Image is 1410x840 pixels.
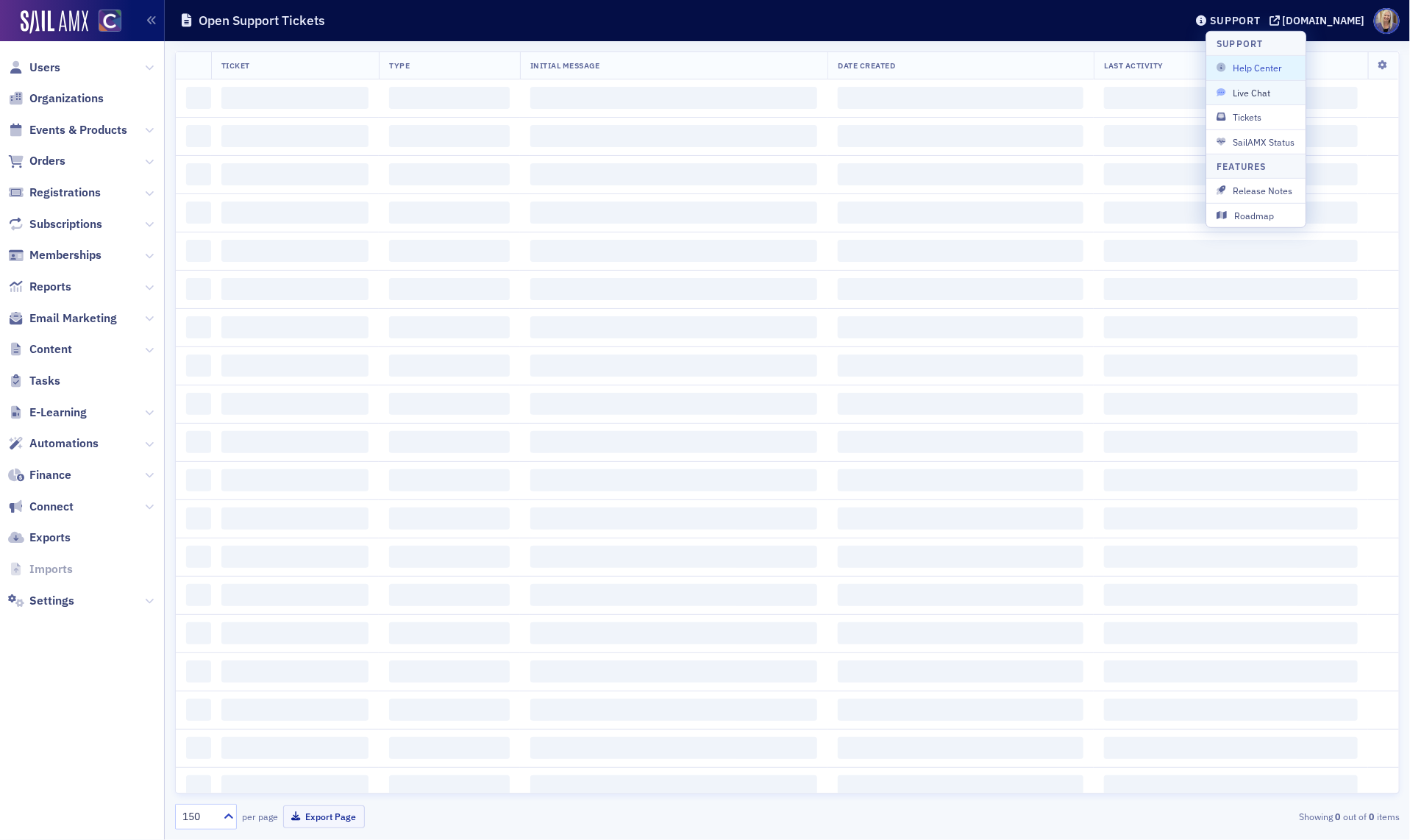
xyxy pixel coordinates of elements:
span: ‌ [389,163,509,185]
span: ‌ [838,431,1083,453]
span: ‌ [186,661,211,683]
span: ‌ [389,622,509,644]
span: Users [29,60,60,76]
span: ‌ [530,661,818,683]
span: Initial Message [530,60,600,71]
a: Registrations [8,185,101,201]
span: ‌ [186,546,211,568]
span: ‌ [838,699,1083,721]
span: Events & Products [29,122,127,138]
span: ‌ [530,775,818,797]
span: ‌ [221,469,369,491]
span: Memberships [29,247,102,263]
button: Roadmap [1206,203,1306,227]
span: Tasks [29,373,60,389]
span: ‌ [221,622,369,644]
span: ‌ [530,699,818,721]
span: ‌ [221,393,369,415]
label: per page [242,810,278,823]
span: ‌ [838,661,1083,683]
a: Organizations [8,90,104,107]
span: ‌ [838,393,1083,415]
span: Registrations [29,185,101,201]
span: ‌ [186,316,211,338]
span: ‌ [838,240,1083,262]
span: ‌ [1104,699,1358,721]
span: ‌ [530,431,818,453]
span: ‌ [530,393,818,415]
span: Reports [29,279,71,295]
span: ‌ [530,278,818,300]
span: ‌ [186,431,211,453]
span: ‌ [389,508,509,530]
span: ‌ [1104,163,1358,185]
span: Imports [29,561,73,577]
span: ‌ [221,278,369,300]
span: ‌ [530,584,818,606]
span: ‌ [389,546,509,568]
span: Tickets [1217,110,1295,124]
img: SailAMX [99,10,121,32]
a: Content [8,341,72,357]
span: ‌ [186,737,211,759]
span: ‌ [530,469,818,491]
span: ‌ [838,775,1083,797]
button: Export Page [283,805,365,828]
a: Exports [8,530,71,546]
span: ‌ [1104,316,1358,338]
span: ‌ [221,125,369,147]
span: ‌ [221,316,369,338]
span: ‌ [838,316,1083,338]
span: Live Chat [1217,86,1295,99]
span: ‌ [389,431,509,453]
span: Subscriptions [29,216,102,232]
span: ‌ [389,661,509,683]
span: ‌ [186,202,211,224]
button: Tickets [1206,104,1306,129]
span: ‌ [838,737,1083,759]
span: ‌ [1104,737,1358,759]
span: ‌ [221,240,369,262]
span: ‌ [221,87,369,109]
a: Finance [8,467,71,483]
span: ‌ [530,316,818,338]
span: ‌ [389,699,509,721]
a: Settings [8,593,74,609]
span: ‌ [530,202,818,224]
strong: 0 [1367,810,1377,823]
span: ‌ [1104,546,1358,568]
span: Exports [29,530,71,546]
span: ‌ [186,87,211,109]
img: SailAMX [21,10,88,34]
span: ‌ [1104,584,1358,606]
span: ‌ [221,546,369,568]
span: ‌ [221,661,369,683]
a: E-Learning [8,405,87,421]
button: [DOMAIN_NAME] [1270,15,1370,26]
h4: Support [1217,37,1264,50]
a: Tasks [8,373,60,389]
span: ‌ [186,584,211,606]
span: ‌ [186,355,211,377]
span: ‌ [1104,775,1358,797]
span: ‌ [389,737,509,759]
span: ‌ [389,469,509,491]
span: E-Learning [29,405,87,421]
span: ‌ [530,546,818,568]
span: ‌ [1104,508,1358,530]
span: ‌ [1104,87,1358,109]
span: ‌ [1104,393,1358,415]
a: Subscriptions [8,216,102,232]
span: Finance [29,467,71,483]
span: ‌ [1104,202,1358,224]
h1: Open Support Tickets [199,12,325,29]
button: Live Chat [1206,80,1306,104]
span: ‌ [221,584,369,606]
span: ‌ [186,393,211,415]
span: Release Notes [1217,184,1295,197]
span: Automations [29,435,99,452]
button: SailAMX Status [1206,129,1306,153]
span: ‌ [389,316,509,338]
span: ‌ [838,469,1083,491]
span: ‌ [838,125,1083,147]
